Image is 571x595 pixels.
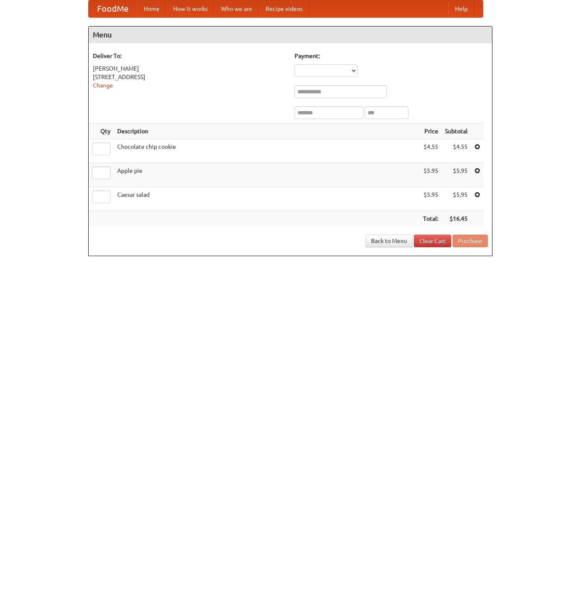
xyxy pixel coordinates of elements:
[89,26,492,43] h4: Menu
[93,82,113,89] a: Change
[89,124,114,139] th: Qty
[114,187,420,211] td: Caesar salad
[420,187,442,211] td: $5.95
[166,0,214,17] a: How it works
[414,235,451,247] a: Clear Cart
[442,139,471,163] td: $4.55
[259,0,309,17] a: Recipe videos
[93,64,286,73] div: [PERSON_NAME]
[420,124,442,139] th: Price
[420,139,442,163] td: $4.55
[442,211,471,227] th: $16.45
[448,0,474,17] a: Help
[114,163,420,187] td: Apple pie
[114,139,420,163] td: Chocolate chip cookie
[214,0,259,17] a: Who we are
[420,211,442,227] th: Total:
[93,52,286,60] h5: Deliver To:
[89,0,137,17] a: FoodMe
[93,73,286,81] div: [STREET_ADDRESS]
[137,0,166,17] a: Home
[114,124,420,139] th: Description
[295,52,488,60] h5: Payment:
[442,187,471,211] td: $5.95
[442,163,471,187] td: $5.95
[366,235,413,247] a: Back to Menu
[442,124,471,139] th: Subtotal
[453,235,488,247] button: Purchase
[420,163,442,187] td: $5.95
